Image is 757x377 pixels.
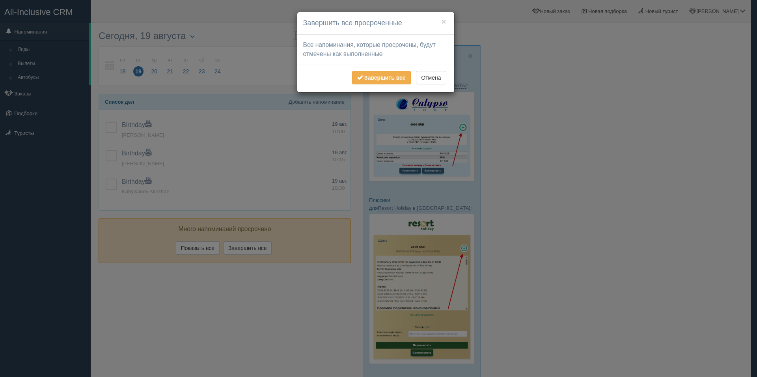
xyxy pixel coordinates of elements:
[416,71,446,84] button: Отмена
[303,18,448,28] h4: Завершить все просроченные
[441,17,446,26] button: ×
[364,75,406,81] b: Завершить все
[352,71,411,84] button: Завершить все
[297,35,454,65] div: Все напоминания, которые просрочены, будут отмечены как выполненные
